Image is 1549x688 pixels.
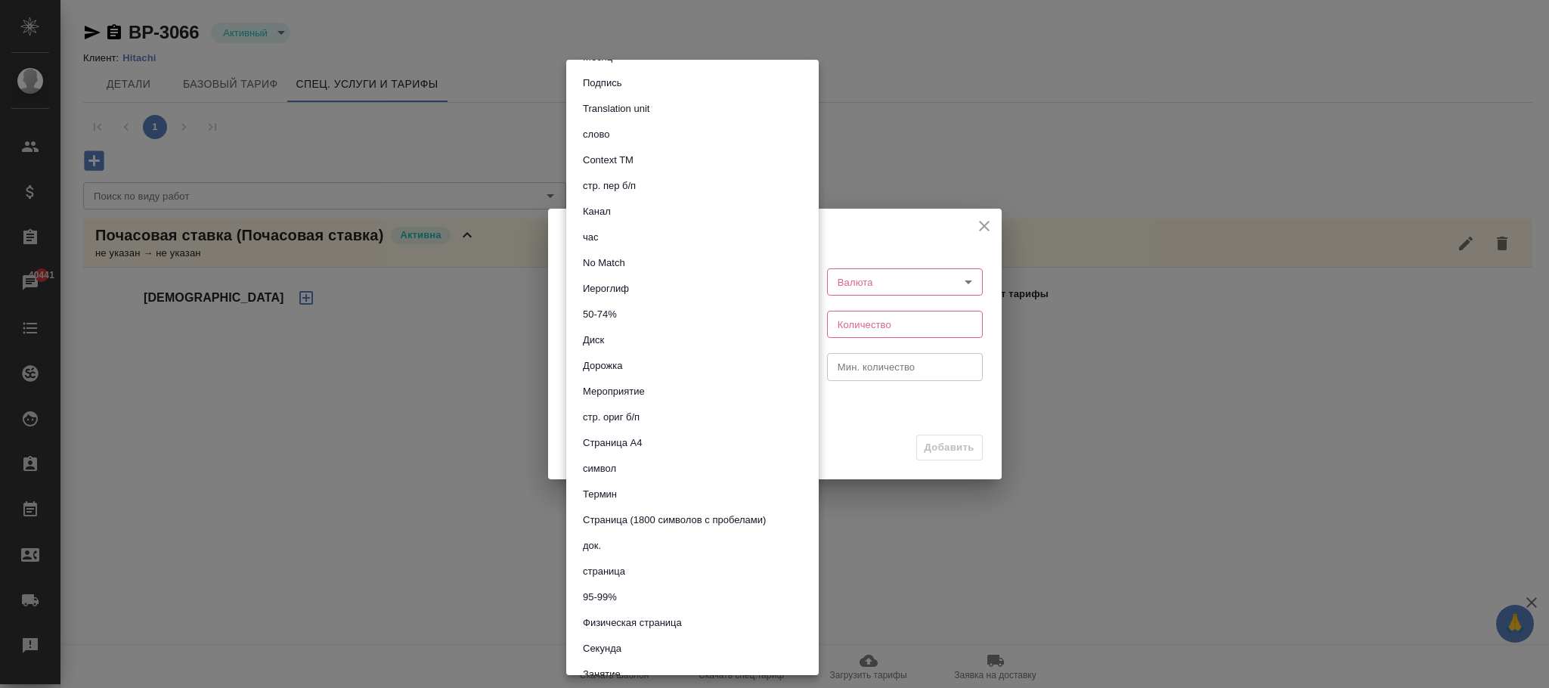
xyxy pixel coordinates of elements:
button: Физическая страница [578,615,686,631]
button: час [578,229,603,246]
button: Канал [578,203,615,220]
button: 50-74% [578,306,621,323]
button: No Match [578,255,630,271]
button: Занятие [578,666,625,683]
button: страница [578,563,630,580]
button: стр. ориг б/п [578,409,644,426]
button: Термин [578,486,621,503]
button: Страница А4 [578,435,646,451]
button: Секунда [578,640,626,657]
button: Иероглиф [578,280,634,297]
button: стр. пер б/п [578,178,640,194]
button: Дорожка [578,358,627,374]
button: Подпись [578,75,626,91]
button: Мероприятие [578,383,649,400]
button: 95-99% [578,589,621,606]
button: Context TM [578,152,638,169]
button: слово [578,126,614,143]
button: док. [578,538,606,554]
button: Translation unit [578,101,654,117]
button: символ [578,460,621,477]
button: Страница (1800 символов с пробелами) [578,512,770,528]
button: Диск [578,332,609,349]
